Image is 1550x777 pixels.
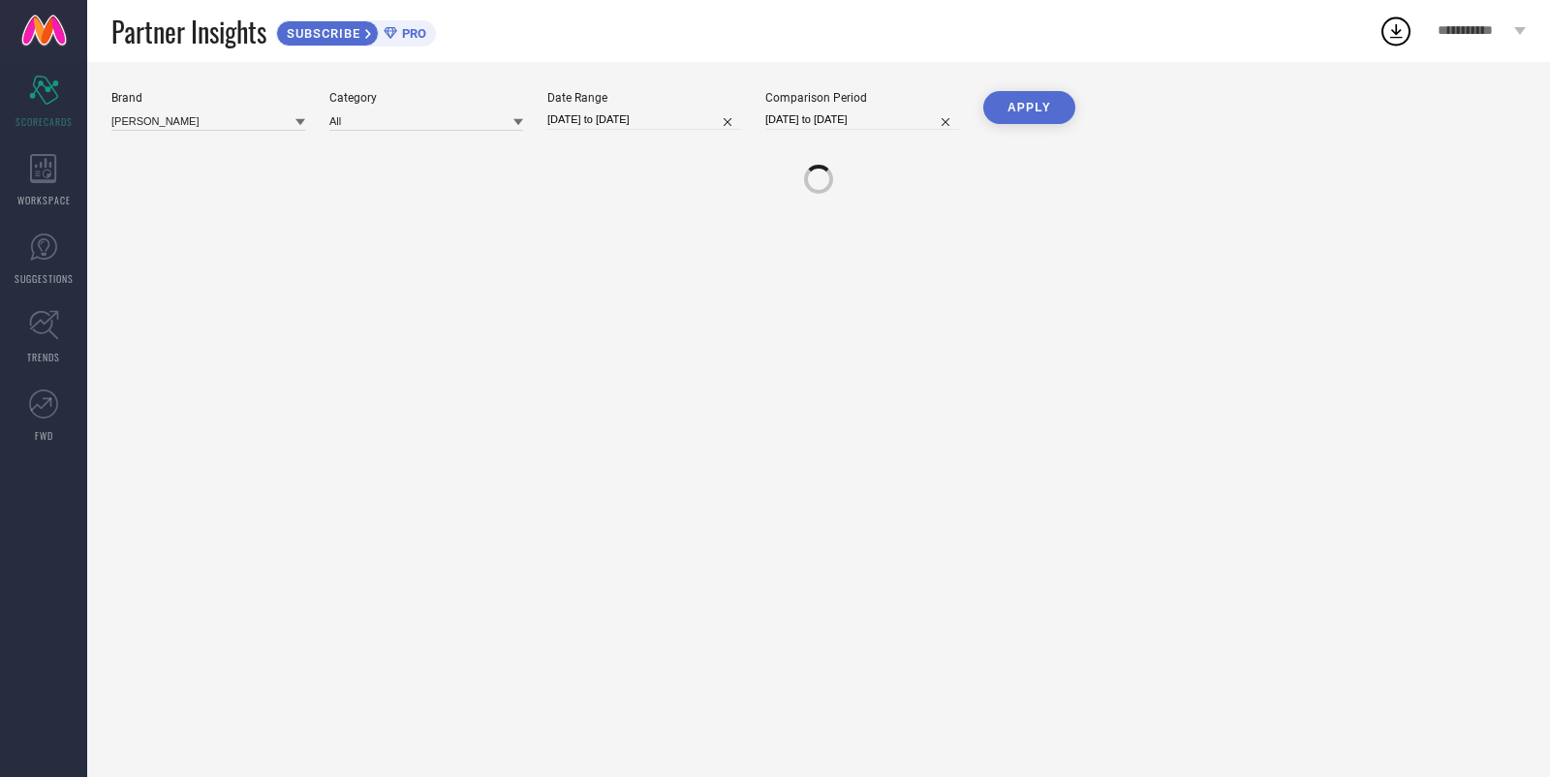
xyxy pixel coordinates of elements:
[1379,14,1413,48] div: Open download list
[276,16,436,47] a: SUBSCRIBEPRO
[17,193,71,207] span: WORKSPACE
[277,26,365,41] span: SUBSCRIBE
[15,271,74,286] span: SUGGESTIONS
[27,350,60,364] span: TRENDS
[765,91,959,105] div: Comparison Period
[983,91,1075,124] button: APPLY
[111,12,266,51] span: Partner Insights
[397,26,426,41] span: PRO
[111,91,305,105] div: Brand
[15,114,73,129] span: SCORECARDS
[329,91,523,105] div: Category
[547,91,741,105] div: Date Range
[547,109,741,130] input: Select date range
[765,109,959,130] input: Select comparison period
[35,428,53,443] span: FWD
